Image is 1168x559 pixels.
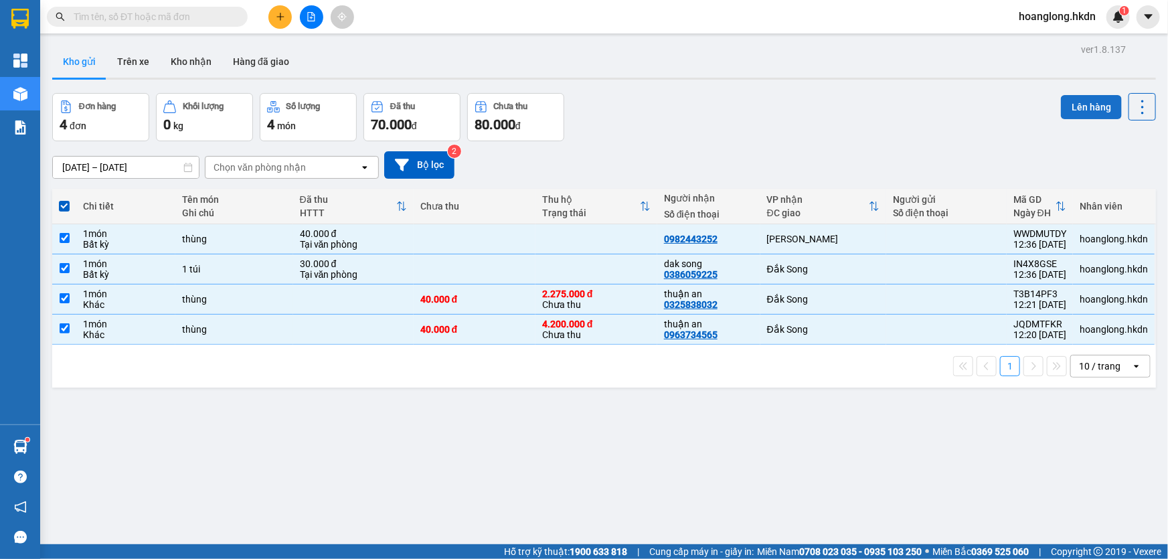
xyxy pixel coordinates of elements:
div: 40.000 đ [420,324,529,335]
span: | [637,544,639,559]
span: đơn [70,121,86,131]
th: Toggle SortBy [1007,189,1073,224]
button: Trên xe [106,46,160,78]
div: 1 món [83,258,169,269]
div: Chọn văn phòng nhận [214,161,306,174]
div: Khối lượng [183,102,224,111]
div: Thu hộ [542,194,640,205]
div: hoanglong.hkdn [1080,264,1148,274]
span: caret-down [1143,11,1155,23]
span: copyright [1094,547,1103,556]
button: caret-down [1137,5,1160,29]
div: 2.275.000 đ [542,289,651,299]
sup: 1 [25,438,29,442]
sup: 2 [448,145,461,158]
div: Người nhận [664,193,754,204]
div: 0325838032 [664,299,718,310]
div: 1 món [83,289,169,299]
strong: 0708 023 035 - 0935 103 250 [799,546,922,557]
div: 0982443252 [664,234,718,244]
span: Miền Nam [757,544,922,559]
span: 0 [163,116,171,133]
button: file-add [300,5,323,29]
div: Chưa thu [542,319,651,340]
div: Nhân viên [1080,201,1148,212]
div: Khác [83,299,169,310]
div: Chưa thu [542,289,651,310]
div: Chưa thu [494,102,528,111]
img: warehouse-icon [13,440,27,454]
span: đ [515,121,521,131]
div: hoanglong.hkdn [1080,234,1148,244]
div: T3B14PF3 [1013,289,1066,299]
div: hoanglong.hkdn [1080,294,1148,305]
div: HTTT [300,208,396,218]
th: Toggle SortBy [535,189,657,224]
img: warehouse-icon [13,87,27,101]
div: 12:20 [DATE] [1013,329,1066,340]
img: icon-new-feature [1112,11,1124,23]
div: Bất kỳ [83,269,169,280]
div: 10 / trang [1079,360,1120,373]
div: Ghi chú [182,208,286,218]
button: Lên hàng [1061,95,1122,119]
span: aim [337,12,347,21]
button: Hàng đã giao [222,46,300,78]
div: thuận an [664,319,754,329]
span: 70.000 [371,116,412,133]
span: 4 [60,116,67,133]
div: IN4X8GSE [1013,258,1066,269]
div: thùng [182,234,286,244]
span: ⚪️ [925,549,929,554]
div: WWDMUTDY [1013,228,1066,239]
div: Đơn hàng [79,102,116,111]
strong: 0369 525 060 [971,546,1029,557]
span: kg [173,121,183,131]
span: search [56,12,65,21]
div: [PERSON_NAME] [767,234,880,244]
span: | [1039,544,1041,559]
div: hoanglong.hkdn [1080,324,1148,335]
div: 4.200.000 đ [542,319,651,329]
div: Ngày ĐH [1013,208,1056,218]
svg: open [359,162,370,173]
div: Số điện thoại [893,208,1000,218]
div: 12:21 [DATE] [1013,299,1066,310]
button: Khối lượng0kg [156,93,253,141]
div: Trạng thái [542,208,640,218]
div: Chưa thu [420,201,529,212]
span: món [277,121,296,131]
span: notification [14,501,27,513]
button: Kho nhận [160,46,222,78]
div: VP nhận [767,194,869,205]
div: 12:36 [DATE] [1013,239,1066,250]
span: 80.000 [475,116,515,133]
div: 1 món [83,228,169,239]
button: Đã thu70.000đ [363,93,461,141]
div: 40.000 đ [420,294,529,305]
span: đ [412,121,417,131]
img: logo-vxr [11,9,29,29]
span: message [14,531,27,544]
div: 0386059225 [664,269,718,280]
div: thuận an [664,289,754,299]
div: 12:36 [DATE] [1013,269,1066,280]
div: 1 túi [182,264,286,274]
div: Tên món [182,194,286,205]
div: thùng [182,294,286,305]
strong: 1900 633 818 [570,546,627,557]
button: Đơn hàng4đơn [52,93,149,141]
button: aim [331,5,354,29]
span: 1 [1122,6,1127,15]
div: 0963734565 [664,329,718,340]
input: Select a date range. [53,157,199,178]
th: Toggle SortBy [760,189,886,224]
img: solution-icon [13,121,27,135]
div: 1 món [83,319,169,329]
span: Miền Bắc [932,544,1029,559]
div: Đắk Song [767,324,880,335]
button: 1 [1000,356,1020,376]
div: Người gửi [893,194,1000,205]
button: Kho gửi [52,46,106,78]
svg: open [1131,361,1142,372]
